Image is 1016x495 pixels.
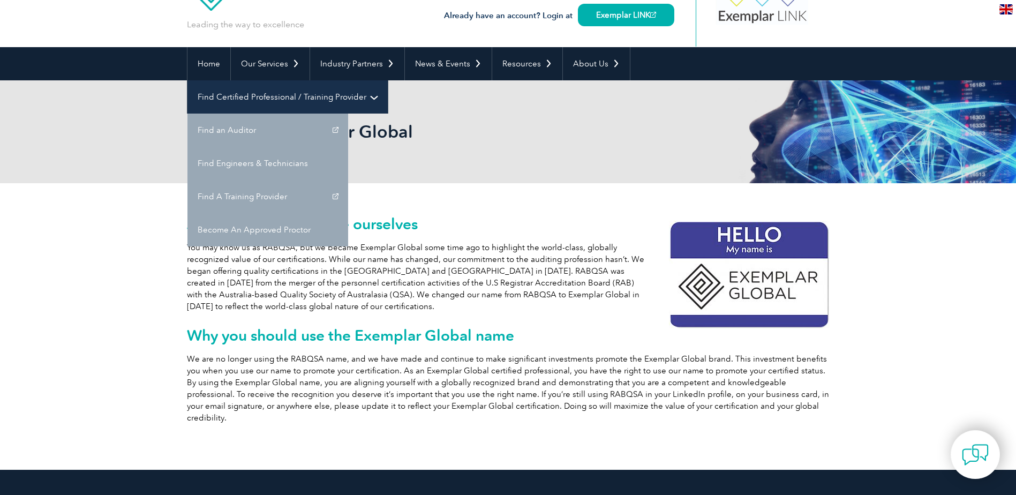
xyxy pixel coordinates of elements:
a: Find A Training Provider [187,180,348,213]
p: You may know us as RABQSA, but we became Exemplar Global some time ago to highlight the world-cla... [187,242,830,312]
h2: RABQSA is Exemplar Global [187,123,637,140]
a: Resources [492,47,562,80]
a: Exemplar LINK [578,4,674,26]
a: Find an Auditor [187,114,348,147]
a: About Us [563,47,630,80]
img: open_square.png [650,12,656,18]
img: contact-chat.png [962,441,989,468]
a: Find Engineers & Technicians [187,147,348,180]
a: Become An Approved Proctor [187,213,348,246]
a: Industry Partners [310,47,404,80]
a: News & Events [405,47,492,80]
h2: Allow us to reintroduce ourselves [187,215,830,232]
p: Leading the way to excellence [187,19,304,31]
p: We are no longer using the RABQSA name, and we have made and continue to make significant investm... [187,353,830,424]
h2: Why you should use the Exemplar Global name [187,327,830,344]
h3: Already have an account? Login at [444,9,674,22]
a: Home [187,47,230,80]
img: en [999,4,1013,14]
a: Our Services [231,47,310,80]
a: Find Certified Professional / Training Provider [187,80,388,114]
